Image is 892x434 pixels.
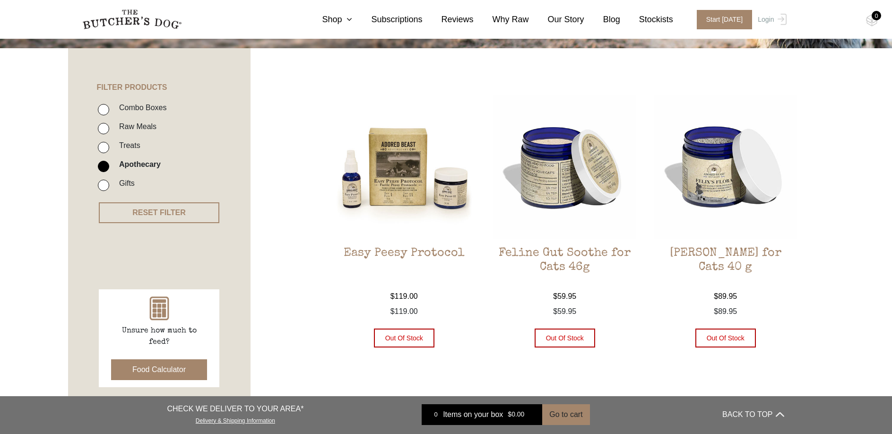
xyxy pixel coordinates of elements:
[443,409,503,420] span: Items on your box
[196,415,275,424] a: Delivery & Shipping Information
[333,95,476,302] a: Easy Peesy ProtocolEasy Peesy Protocol $119.00
[390,292,418,300] bdi: 119.00
[422,404,542,425] a: 0 Items on your box $0.00
[755,10,786,29] a: Login
[529,13,584,26] a: Our Story
[390,307,418,315] span: 119.00
[423,13,474,26] a: Reviews
[68,48,251,92] h4: FILTER PRODUCTS
[654,95,797,302] a: Felix’s Flora for Cats 40 g[PERSON_NAME] for Cats 40 g $89.95
[553,307,557,315] span: $
[697,10,753,29] span: Start [DATE]
[474,13,529,26] a: Why Raw
[374,329,434,347] button: Out of stock
[114,101,167,114] label: Combo Boxes
[352,13,422,26] a: Subscriptions
[112,325,207,348] p: Unsure how much to feed?
[303,13,352,26] a: Shop
[714,292,718,300] span: $
[553,292,576,300] bdi: 59.95
[333,246,476,291] h2: Easy Peesy Protocol
[111,359,207,380] button: Food Calculator
[584,13,620,26] a: Blog
[167,403,303,415] p: CHECK WE DELIVER TO YOUR AREA*
[722,403,784,426] button: BACK TO TOP
[714,292,737,300] bdi: 89.95
[714,307,718,315] span: $
[508,411,524,418] bdi: 0.00
[620,13,673,26] a: Stockists
[695,329,756,347] button: Out of stock
[390,292,395,300] span: $
[333,95,476,239] img: Easy Peesy Protocol
[99,202,219,223] button: RESET FILTER
[429,410,443,419] div: 0
[687,10,756,29] a: Start [DATE]
[114,158,161,171] label: Apothecary
[553,292,557,300] span: $
[114,139,140,152] label: Treats
[114,120,156,133] label: Raw Meals
[654,95,797,239] img: Felix’s Flora for Cats 40 g
[542,404,589,425] button: Go to cart
[114,177,135,190] label: Gifts
[872,11,881,20] div: 0
[654,246,797,291] h2: [PERSON_NAME] for Cats 40 g
[553,307,576,315] span: 59.95
[508,411,511,418] span: $
[535,329,595,347] button: Out of stock
[493,246,636,291] h2: Feline Gut Soothe for Cats 46g
[493,95,636,239] img: Feline Gut Soothe for Cats 46g
[714,307,737,315] span: 89.95
[493,95,636,302] a: Feline Gut Soothe for Cats 46gFeline Gut Soothe for Cats 46g $59.95
[866,14,878,26] img: TBD_Cart-Empty.png
[390,307,395,315] span: $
